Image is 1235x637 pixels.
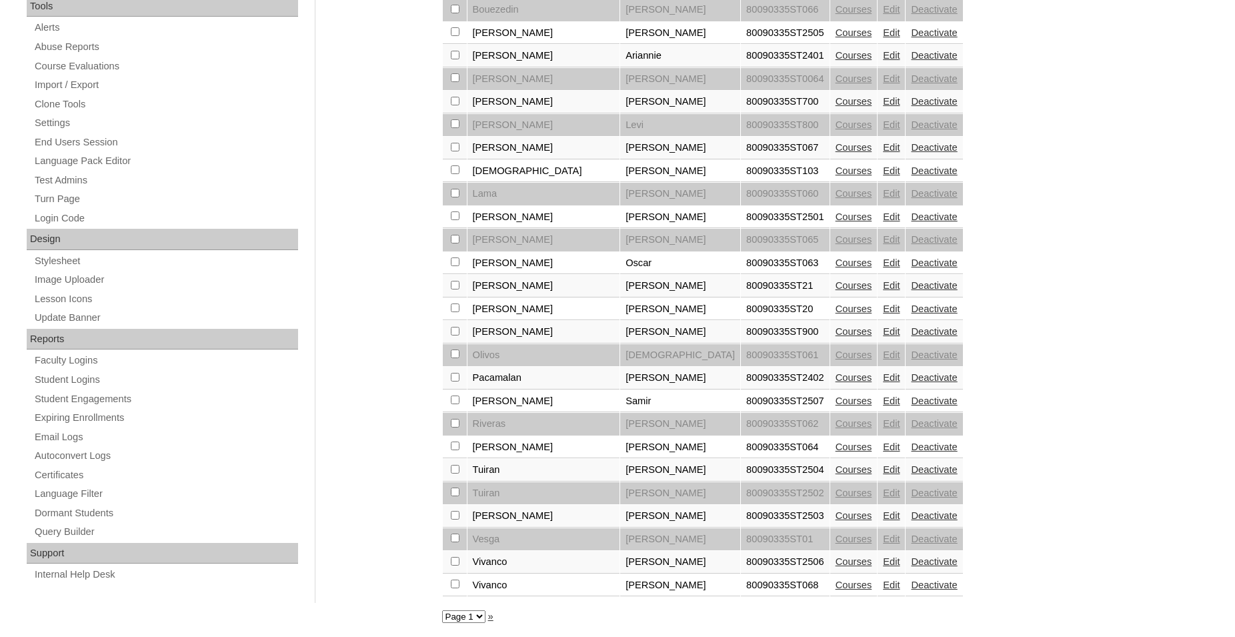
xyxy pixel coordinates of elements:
[467,436,620,459] td: [PERSON_NAME]
[741,91,830,113] td: 80090335ST700
[741,574,830,597] td: 80090335ST068
[911,188,957,199] a: Deactivate
[33,153,298,169] a: Language Pack Editor
[883,534,900,544] a: Edit
[33,96,298,113] a: Clone Tools
[33,566,298,583] a: Internal Help Desk
[836,165,872,176] a: Courses
[911,326,957,337] a: Deactivate
[741,252,830,275] td: 80090335ST063
[883,280,900,291] a: Edit
[911,50,957,61] a: Deactivate
[620,321,740,344] td: [PERSON_NAME]
[467,160,620,183] td: [DEMOGRAPHIC_DATA]
[741,436,830,459] td: 80090335ST064
[620,183,740,205] td: [PERSON_NAME]
[741,137,830,159] td: 80090335ST067
[741,505,830,528] td: 80090335ST2503
[911,488,957,498] a: Deactivate
[620,68,740,91] td: [PERSON_NAME]
[620,367,740,390] td: [PERSON_NAME]
[911,464,957,475] a: Deactivate
[741,367,830,390] td: 80090335ST2402
[27,229,298,250] div: Design
[33,172,298,189] a: Test Admins
[911,119,957,130] a: Deactivate
[741,229,830,251] td: 80090335ST065
[467,206,620,229] td: [PERSON_NAME]
[911,142,957,153] a: Deactivate
[33,448,298,464] a: Autoconvert Logs
[33,115,298,131] a: Settings
[467,68,620,91] td: [PERSON_NAME]
[33,486,298,502] a: Language Filter
[467,252,620,275] td: [PERSON_NAME]
[836,556,872,567] a: Courses
[741,206,830,229] td: 80090335ST2501
[836,4,872,15] a: Courses
[620,114,740,137] td: Levi
[620,22,740,45] td: [PERSON_NAME]
[911,4,957,15] a: Deactivate
[467,275,620,297] td: [PERSON_NAME]
[836,188,872,199] a: Courses
[33,210,298,227] a: Login Code
[836,96,872,107] a: Courses
[883,27,900,38] a: Edit
[741,183,830,205] td: 80090335ST060
[741,114,830,137] td: 80090335ST800
[836,119,872,130] a: Courses
[741,528,830,551] td: 80090335ST01
[620,344,740,367] td: [DEMOGRAPHIC_DATA]
[836,442,872,452] a: Courses
[467,551,620,574] td: Vivanco
[620,551,740,574] td: [PERSON_NAME]
[883,211,900,222] a: Edit
[33,372,298,388] a: Student Logins
[741,344,830,367] td: 80090335ST061
[33,291,298,307] a: Lesson Icons
[33,191,298,207] a: Turn Page
[883,442,900,452] a: Edit
[620,298,740,321] td: [PERSON_NAME]
[33,429,298,446] a: Email Logs
[467,528,620,551] td: Vesga
[911,418,957,429] a: Deactivate
[836,350,872,360] a: Courses
[883,464,900,475] a: Edit
[620,206,740,229] td: [PERSON_NAME]
[620,390,740,413] td: Samir
[27,543,298,564] div: Support
[741,22,830,45] td: 80090335ST2505
[883,96,900,107] a: Edit
[911,442,957,452] a: Deactivate
[911,96,957,107] a: Deactivate
[620,413,740,436] td: [PERSON_NAME]
[488,611,493,622] a: »
[883,119,900,130] a: Edit
[620,505,740,528] td: [PERSON_NAME]
[836,534,872,544] a: Courses
[467,45,620,67] td: [PERSON_NAME]
[33,77,298,93] a: Import / Export
[836,142,872,153] a: Courses
[741,482,830,505] td: 80090335ST2502
[33,134,298,151] a: End Users Session
[741,275,830,297] td: 80090335ST21
[911,580,957,590] a: Deactivate
[620,459,740,482] td: [PERSON_NAME]
[467,413,620,436] td: Riveras
[467,344,620,367] td: Olivos
[620,137,740,159] td: [PERSON_NAME]
[911,396,957,406] a: Deactivate
[836,73,872,84] a: Courses
[883,188,900,199] a: Edit
[883,556,900,567] a: Edit
[741,321,830,344] td: 80090335ST900
[836,580,872,590] a: Courses
[33,253,298,269] a: Stylesheet
[911,510,957,521] a: Deactivate
[467,183,620,205] td: Lama
[467,574,620,597] td: Vivanco
[883,165,900,176] a: Edit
